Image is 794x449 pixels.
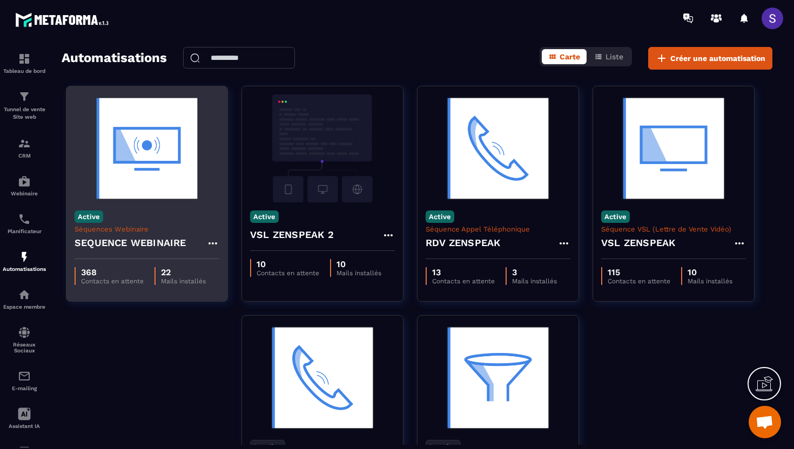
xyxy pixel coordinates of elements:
img: formation [18,90,31,103]
p: Mails installés [337,269,381,277]
p: Mails installés [688,277,732,285]
p: Séquence Appel Téléphonique [426,225,570,233]
p: 10 [257,259,319,269]
img: automation-background [250,324,395,432]
img: automations [18,250,31,263]
p: Automatisations [3,266,46,272]
p: Tunnel de vente Site web [3,106,46,121]
a: automationsautomationsEspace membre [3,280,46,318]
p: Active [250,210,279,223]
button: Liste [588,49,630,64]
p: 13 [432,267,495,277]
a: Assistant IA [3,399,46,437]
p: Planificateur [3,228,46,234]
img: email [18,370,31,383]
p: 115 [608,267,670,277]
p: 3 [512,267,557,277]
p: Contacts en attente [608,277,670,285]
img: formation [18,52,31,65]
button: Carte [542,49,587,64]
p: 10 [688,267,732,277]
button: Créer une automatisation [648,47,772,70]
h2: Automatisations [62,47,167,70]
a: formationformationTunnel de vente Site web [3,82,46,129]
p: Tableau de bord [3,68,46,74]
img: automation-background [250,94,395,202]
p: Séquences Webinaire [75,225,219,233]
p: Contacts en attente [257,269,319,277]
img: formation [18,137,31,150]
p: Active [601,210,630,223]
p: Mails installés [512,277,557,285]
a: schedulerschedulerPlanificateur [3,205,46,242]
p: Espace membre [3,304,46,310]
p: 10 [337,259,381,269]
a: formationformationCRM [3,129,46,167]
p: Séquence VSL (Lettre de Vente Vidéo) [601,225,746,233]
p: CRM [3,153,46,159]
img: automation-background [426,94,570,202]
img: automations [18,175,31,188]
img: automation-background [601,94,746,202]
p: 22 [161,267,206,277]
span: Carte [560,52,580,61]
img: logo [15,10,112,30]
img: automation-background [75,94,219,202]
p: Réseaux Sociaux [3,342,46,353]
p: 368 [81,267,144,277]
span: Liste [605,52,623,61]
p: E-mailing [3,385,46,391]
img: scheduler [18,213,31,226]
a: formationformationTableau de bord [3,44,46,82]
img: automations [18,288,31,301]
a: emailemailE-mailing [3,362,46,399]
h4: SEQUENCE WEBINAIRE [75,235,186,250]
img: social-network [18,326,31,339]
h4: VSL ZENSPEAK 2 [250,227,334,242]
p: Webinaire [3,191,46,196]
a: social-networksocial-networkRéseaux Sociaux [3,318,46,362]
p: Contacts en attente [432,277,495,285]
div: Ouvrir le chat [749,406,781,438]
span: Créer une automatisation [670,53,765,64]
p: Active [426,210,454,223]
p: Contacts en attente [81,277,144,285]
img: automation-background [426,324,570,432]
p: Active [75,210,103,223]
a: automationsautomationsAutomatisations [3,242,46,280]
h4: RDV ZENSPEAK [426,235,500,250]
p: Mails installés [161,277,206,285]
a: automationsautomationsWebinaire [3,167,46,205]
h4: VSL ZENSPEAK [601,235,675,250]
p: Assistant IA [3,423,46,429]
